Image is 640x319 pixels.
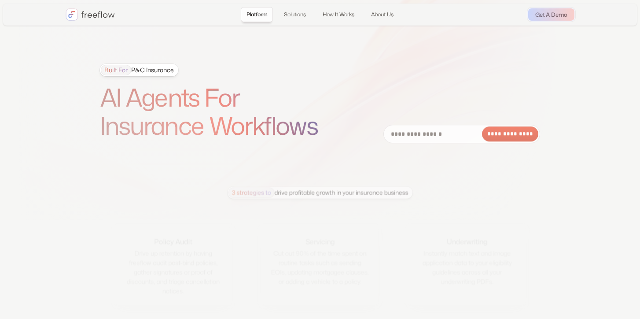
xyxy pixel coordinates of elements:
[100,83,342,140] h1: AI Agents For Insurance Workflows
[305,236,335,247] div: Servicing
[418,249,516,286] div: Instantly match text and image application data to your eligibility guidelines across all your un...
[317,7,360,22] a: How It Works
[124,249,222,296] div: Drive up retention by having freeflow audit post-bind policies, gather signatures or proof of dis...
[241,7,272,22] a: Platform
[383,125,540,143] form: Email Form
[101,65,174,75] div: P&C Insurance
[101,65,131,75] span: Built For
[228,187,408,197] div: drive profitable growth in your insurance business
[528,8,574,21] a: Get A Demo
[447,236,487,247] div: Underwriting
[228,187,275,197] span: 3 strategies to
[365,7,399,22] a: About Us
[66,8,115,21] a: home
[271,249,369,286] div: Cut out 90% of the time spent on routine tasks such as sending EOIs, updating mortgagee clauses, ...
[154,236,192,247] div: Policy Audit
[278,7,312,22] a: Solutions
